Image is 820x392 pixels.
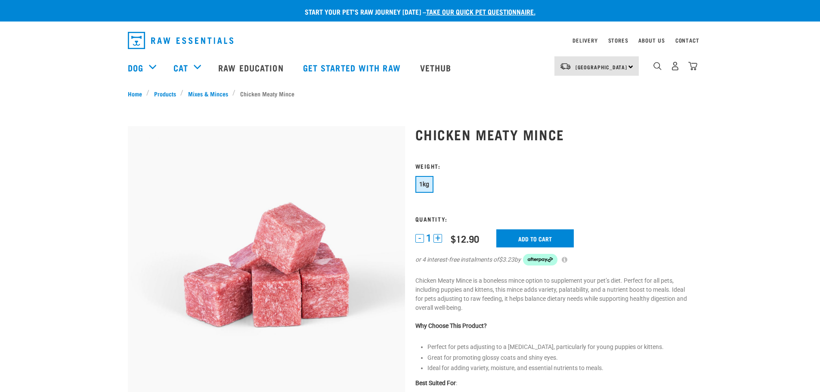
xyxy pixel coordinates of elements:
img: home-icon@2x.png [688,62,697,71]
button: 1kg [415,176,433,193]
h3: Weight: [415,163,693,169]
div: $12.90 [451,233,479,244]
a: Delivery [572,39,597,42]
nav: breadcrumbs [128,89,693,98]
h1: Chicken Meaty Mince [415,127,693,142]
p: Chicken Meaty Mince is a boneless mince option to supplement your pet’s diet. Perfect for all pet... [415,276,693,330]
img: Raw Essentials Logo [128,32,233,49]
a: Raw Education [210,50,294,85]
a: Products [149,89,180,98]
a: Vethub [412,50,462,85]
input: Add to cart [496,229,574,247]
img: van-moving.png [560,62,571,70]
p: : [415,379,693,388]
span: 1kg [419,181,430,188]
h3: Quantity: [415,216,693,222]
a: Home [128,89,147,98]
li: Great for promoting glossy coats and shiny eyes. [427,353,693,362]
a: Dog [128,61,143,74]
button: - [415,234,424,243]
a: Get started with Raw [294,50,412,85]
a: About Us [638,39,665,42]
li: Ideal for adding variety, moisture, and essential nutrients to meals. [427,364,693,373]
strong: Best Suited For [415,380,456,386]
span: $3.23 [499,255,514,264]
img: user.png [671,62,680,71]
img: Afterpay [523,254,557,266]
strong: Why Choose This Product? [415,322,487,329]
li: Perfect for pets adjusting to a [MEDICAL_DATA], particularly for young puppies or kittens. [427,343,693,352]
img: home-icon-1@2x.png [653,62,662,70]
a: take our quick pet questionnaire. [426,9,535,13]
span: [GEOGRAPHIC_DATA] [576,65,628,68]
nav: dropdown navigation [121,28,699,52]
div: or 4 interest-free instalments of by [415,254,693,266]
a: Stores [608,39,628,42]
span: 1 [426,234,431,243]
a: Contact [675,39,699,42]
a: Cat [173,61,188,74]
button: + [433,234,442,243]
a: Mixes & Minces [183,89,232,98]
